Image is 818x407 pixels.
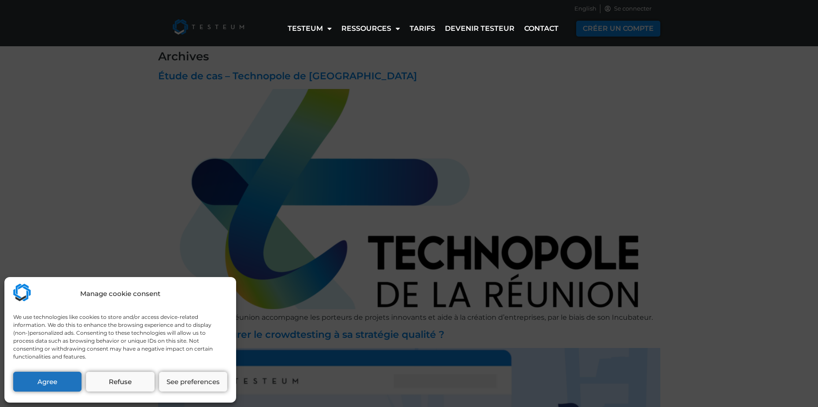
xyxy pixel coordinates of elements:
img: Testeum.com - Application crowdtesting platform [13,284,31,301]
button: Agree [13,372,81,392]
div: Manage cookie consent [80,289,160,299]
button: Refuse [86,372,154,392]
a: Devenir testeur [440,18,519,39]
div: We use technologies like cookies to store and/or access device-related information. We do this to... [13,313,226,361]
a: Testeum [283,18,337,39]
a: Ressources [337,18,405,39]
button: See preferences [159,372,227,392]
a: Contact [519,18,563,39]
nav: Menu [276,18,570,39]
a: Tarifs [405,18,440,39]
